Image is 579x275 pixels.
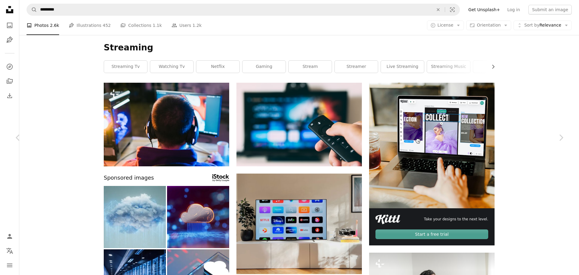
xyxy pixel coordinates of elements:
span: Orientation [477,23,501,27]
a: streaming music [427,61,470,73]
a: Explore [4,61,16,73]
a: turned-on flat screen television [236,122,362,127]
a: a flat screen tv sitting on top of a white cabinet [236,221,362,226]
a: streamer [335,61,378,73]
a: Illustrations 452 [69,16,111,35]
a: Users 1.2k [172,16,202,35]
span: 1.1k [153,22,162,29]
a: watching tv [150,61,193,73]
a: Next [543,109,579,167]
button: scroll list to the right [488,61,495,73]
span: Relevance [524,22,561,28]
a: netflix [196,61,239,73]
a: Get Unsplash+ [465,5,504,14]
div: Start a free trial [375,229,488,239]
img: Internet infrastructure concept. Abstract technology background. [167,186,229,248]
a: Take your designs to the next level.Start a free trial [369,83,495,245]
span: 452 [103,22,111,29]
button: Menu [4,259,16,271]
a: a man wearing headphones sitting in front of a computer [104,122,229,127]
button: Orientation [466,21,511,30]
span: Sponsored images [104,174,154,182]
img: turned-on flat screen television [236,83,362,166]
a: Collections 1.1k [120,16,162,35]
button: Visual search [445,4,460,15]
a: Download History [4,90,16,102]
button: Search Unsplash [27,4,37,15]
form: Find visuals sitewide [27,4,460,16]
img: file-1719664959749-d56c4ff96871image [369,83,495,208]
a: Log in / Sign up [4,230,16,242]
a: live streaming [381,61,424,73]
button: Submit an image [528,5,572,14]
span: Sort by [524,23,539,27]
img: a man wearing headphones sitting in front of a computer [104,83,229,166]
button: License [427,21,464,30]
button: Sort byRelevance [514,21,572,30]
button: Clear [432,4,445,15]
h1: Streaming [104,42,495,53]
img: a flat screen tv sitting on top of a white cabinet [236,174,362,274]
a: Collections [4,75,16,87]
a: stream [289,61,332,73]
a: gaming [242,61,286,73]
span: 1.2k [192,22,201,29]
a: streaming tv [104,61,147,73]
button: Language [4,245,16,257]
span: Take your designs to the next level. [424,217,488,222]
img: Cloud Computing Artificial Intelligence Data Center Multi Cloud Hybrid Cloud Information Storage ... [104,186,166,248]
span: License [438,23,454,27]
a: twitch [473,61,516,73]
a: Illustrations [4,34,16,46]
a: Photos [4,19,16,31]
a: Log in [504,5,524,14]
img: file-1711049718225-ad48364186d3image [375,215,400,224]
